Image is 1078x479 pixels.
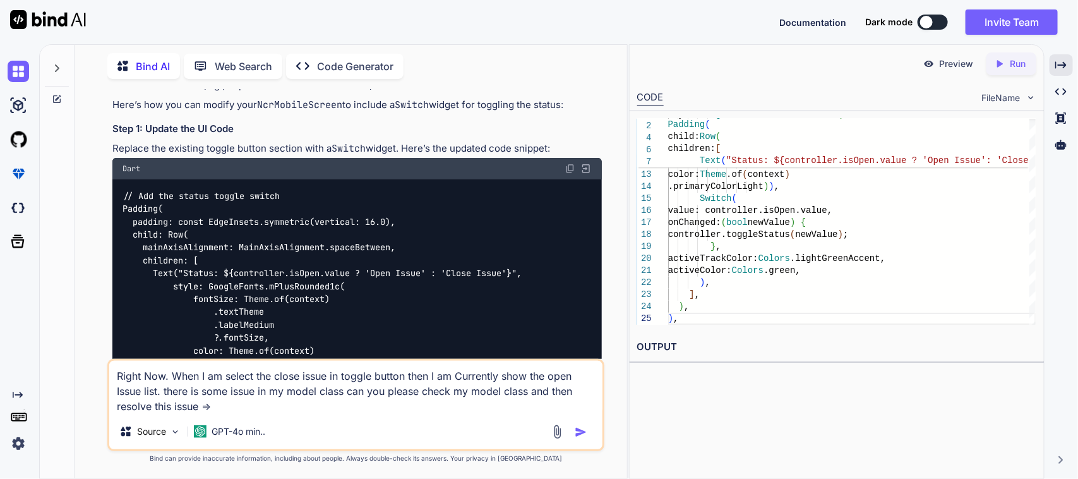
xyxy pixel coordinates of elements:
span: , [705,277,710,288]
span: ( [705,119,710,130]
span: context [748,169,785,179]
p: Bind AI [136,59,170,74]
span: ) [838,229,843,239]
span: ( [721,217,726,227]
img: copy [565,164,575,174]
span: Padding [668,119,705,130]
span: children: [668,143,716,154]
img: icon [575,426,587,439]
p: Preview [940,58,974,70]
span: Colors [758,253,790,264]
span: ) [785,169,790,179]
span: child: [668,131,700,142]
span: ( [732,193,737,203]
span: ?.fontSize, [668,157,726,167]
span: 7 [637,156,652,168]
img: GPT-4o mini [194,425,207,438]
span: ( [716,131,721,142]
span: Row [700,131,716,142]
div: 18 [637,229,652,241]
p: Here’s how you can modify your to include a widget for toggling the status: [112,98,602,112]
p: Web Search [215,59,272,74]
span: , [673,313,678,324]
img: darkCloudIdeIcon [8,197,29,219]
span: Switch [700,193,731,203]
span: controller.toggleStatus [668,229,790,239]
span: , [774,181,779,191]
span: Dart [123,164,140,174]
span: newValue [748,217,790,227]
h2: OUTPUT [630,332,1044,362]
div: 13 [637,169,652,181]
img: attachment [550,425,565,439]
span: Text [700,155,721,166]
span: { [801,217,806,227]
p: Bind can provide inaccurate information, including about people. Always double-check its answers.... [107,454,605,463]
span: onChanged: [668,217,721,227]
p: Replace the existing toggle button section with a widget. Here’s the updated code snippet: [112,142,602,156]
span: , [684,301,689,312]
code: Switch [332,142,366,155]
div: 21 [637,265,652,277]
p: Source [137,425,166,438]
span: activeTrackColor: [668,253,758,264]
div: 25 [637,313,652,325]
span: ( [721,155,726,166]
span: 4 [637,132,652,144]
span: Theme [700,169,726,179]
span: 2 [637,120,652,132]
span: Colors [732,265,764,276]
div: 16 [637,205,652,217]
p: Code Generator [317,59,393,74]
div: 24 [637,301,652,313]
span: ) [769,181,774,191]
div: 23 [637,289,652,301]
div: 22 [637,277,652,289]
span: ) [679,301,684,312]
div: 17 [637,217,652,229]
span: , [695,289,700,300]
img: Pick Models [170,427,181,437]
span: .primaryColorLight [668,181,764,191]
span: activeColor: [668,265,732,276]
img: chat [8,61,29,82]
div: 14 [637,181,652,193]
code: Switch [395,99,429,111]
code: NcrMobileScreen [257,99,342,111]
div: CODE [637,90,664,106]
span: "Status: ${controller.isOpen.value ? 'Open Issue' [726,155,986,166]
button: Documentation [779,16,846,29]
span: ) [668,313,673,324]
span: value: controller.isOpen.value, [668,205,832,215]
span: ) [764,181,769,191]
span: .green, [764,265,801,276]
span: } [710,241,716,252]
span: FileName [982,92,1021,104]
img: githubLight [8,129,29,150]
h3: Step 1: Update the UI Code [112,122,602,136]
span: ( [790,229,795,239]
p: Run [1010,58,1026,70]
textarea: Right Now. When I am select the close issue in toggle button then I am Currently show the open Is... [109,361,603,414]
span: color: [668,169,700,179]
img: Open in Browser [580,163,592,174]
div: 20 [637,253,652,265]
span: ] [689,289,694,300]
button: Invite Team [966,9,1058,35]
span: , [716,241,721,252]
span: Documentation [779,17,846,28]
span: .lightGreenAccent, [790,253,885,264]
span: .of [726,169,742,179]
img: Bind AI [10,10,86,29]
img: preview [923,58,935,70]
span: ) [700,277,705,288]
span: bool [726,217,748,227]
span: [ [716,143,721,154]
p: GPT-4o min.. [212,425,265,438]
span: 6 [637,144,652,156]
span: newValue [795,229,837,239]
span: ( [742,169,747,179]
img: chevron down [1026,92,1036,103]
span: : 'Close [986,155,1029,166]
div: 19 [637,241,652,253]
